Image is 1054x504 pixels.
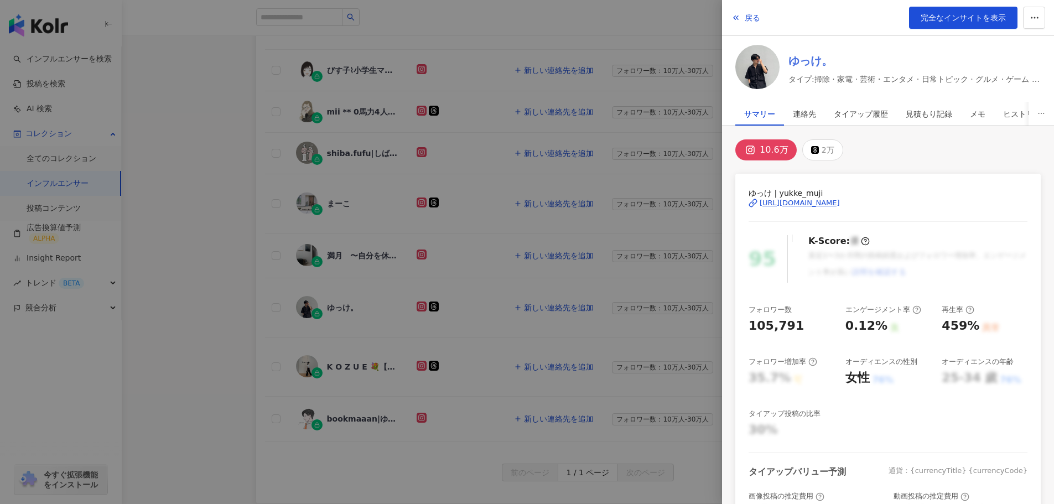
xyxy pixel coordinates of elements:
[942,318,979,335] div: 459%
[749,198,1027,208] a: [URL][DOMAIN_NAME]
[1029,102,1054,126] button: ellipsis
[760,142,788,158] div: 10.6万
[1037,110,1045,117] span: ellipsis
[749,409,821,419] div: タイアップ投稿の比率
[749,491,824,501] div: 画像投稿の推定費用
[845,318,887,335] div: 0.12%
[788,73,1041,85] span: タイプ:掃除 · 家電 · 芸術・エンタメ · 日常トピック · グルメ · ゲーム · 日本旅行 · 医療・健康 · レシピ · 旅行
[760,198,840,208] div: [URL][DOMAIN_NAME]
[845,357,917,367] div: オーディエンスの性別
[749,357,817,367] div: フォロワー増加率
[1003,103,1042,125] div: ヒストリー
[889,466,1027,478] div: 通貨：{currencyTitle} {currencyCode}
[735,45,780,89] img: KOL Avatar
[845,370,870,387] div: 女性
[735,139,797,160] button: 10.6万
[749,305,792,315] div: フォロワー数
[802,139,843,160] button: 2万
[942,305,974,315] div: 再生率
[749,318,804,335] div: 105,791
[749,466,846,478] div: タイアップバリュー予測
[745,13,760,22] span: 戻る
[822,142,834,158] div: 2万
[942,357,1014,367] div: オーディエンスの年齢
[921,13,1006,22] span: 完全なインサイトを表示
[749,187,1027,199] span: ゆっけ | yukke_muji
[808,235,870,247] div: K-Score :
[731,7,761,29] button: 戻る
[793,103,816,125] div: 連絡先
[894,491,969,501] div: 動画投稿の推定費用
[744,103,775,125] div: サマリー
[970,103,985,125] div: メモ
[788,53,1041,69] a: ゆっけ。
[906,103,952,125] div: 見積もり記録
[834,103,888,125] div: タイアップ履歴
[909,7,1017,29] a: 完全なインサイトを表示
[845,305,921,315] div: エンゲージメント率
[735,45,780,93] a: KOL Avatar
